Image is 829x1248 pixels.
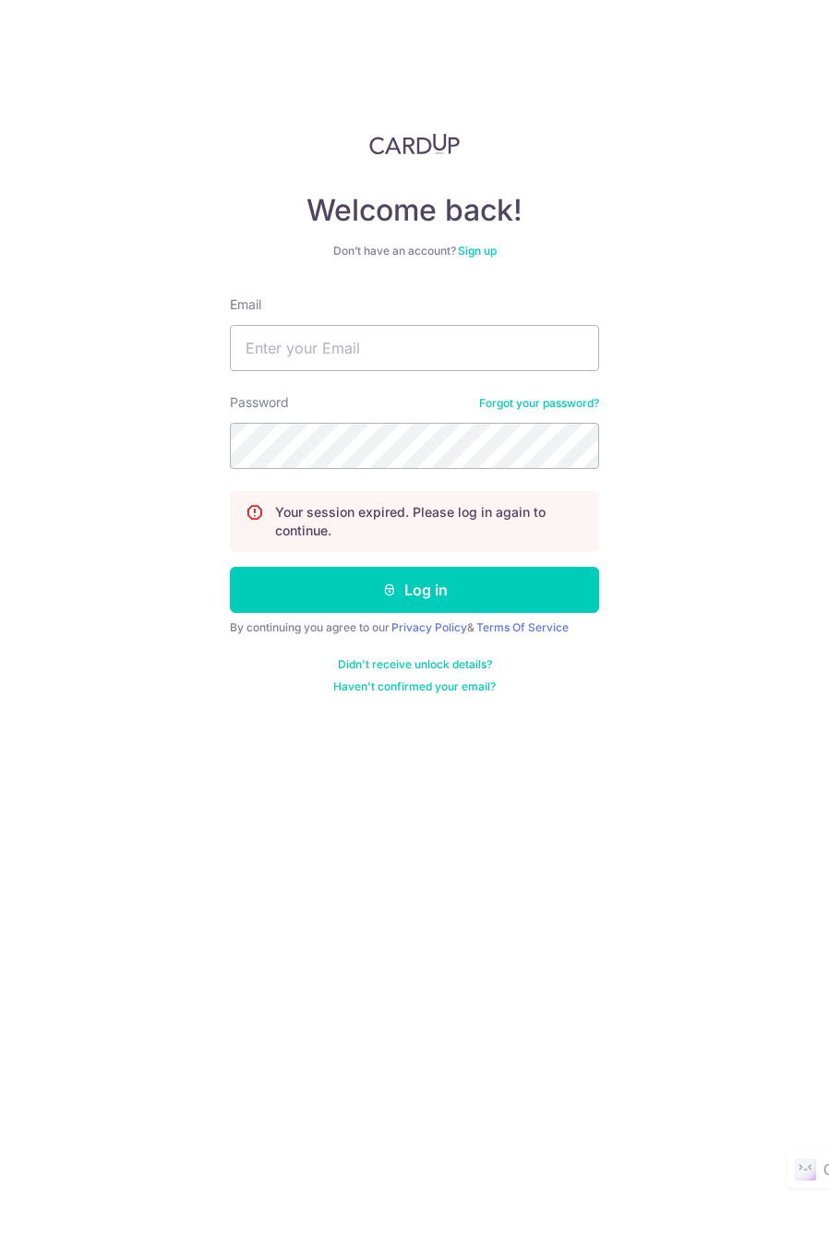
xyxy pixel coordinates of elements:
a: Didn't receive unlock details? [338,657,492,672]
h4: Welcome back! [230,192,599,229]
button: Log in [230,567,599,613]
a: Forgot your password? [479,396,599,411]
img: CardUp Logo [369,133,460,155]
p: Your session expired. Please log in again to continue. [275,503,583,540]
input: Enter your Email [230,325,599,371]
div: By continuing you agree to our & [230,620,599,635]
label: Password [230,393,289,412]
a: Haven't confirmed your email? [333,679,496,694]
div: Don’t have an account? [230,244,599,258]
a: Terms Of Service [476,620,569,634]
a: Sign up [458,244,497,258]
a: Privacy Policy [391,620,467,634]
label: Email [230,295,261,314]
